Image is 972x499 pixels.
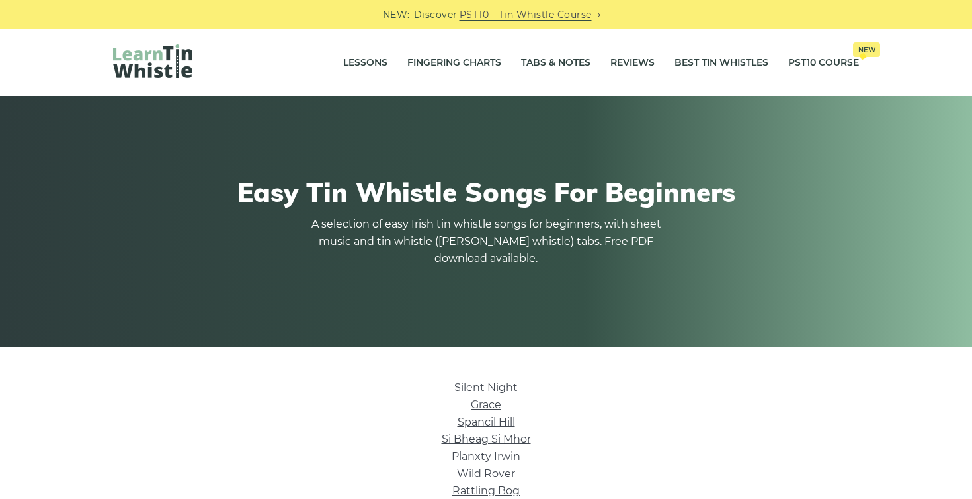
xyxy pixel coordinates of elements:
[452,484,520,497] a: Rattling Bog
[407,46,501,79] a: Fingering Charts
[674,46,768,79] a: Best Tin Whistles
[343,46,387,79] a: Lessons
[610,46,655,79] a: Reviews
[307,216,665,267] p: A selection of easy Irish tin whistle songs for beginners, with sheet music and tin whistle ([PER...
[113,176,859,208] h1: Easy Tin Whistle Songs For Beginners
[458,416,515,428] a: Spancil Hill
[452,450,520,463] a: Planxty Irwin
[442,433,531,445] a: Si­ Bheag Si­ Mhor
[113,44,192,78] img: LearnTinWhistle.com
[471,398,501,411] a: Grace
[454,381,518,394] a: Silent Night
[853,42,880,57] span: New
[521,46,590,79] a: Tabs & Notes
[788,46,859,79] a: PST10 CourseNew
[457,467,515,480] a: Wild Rover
